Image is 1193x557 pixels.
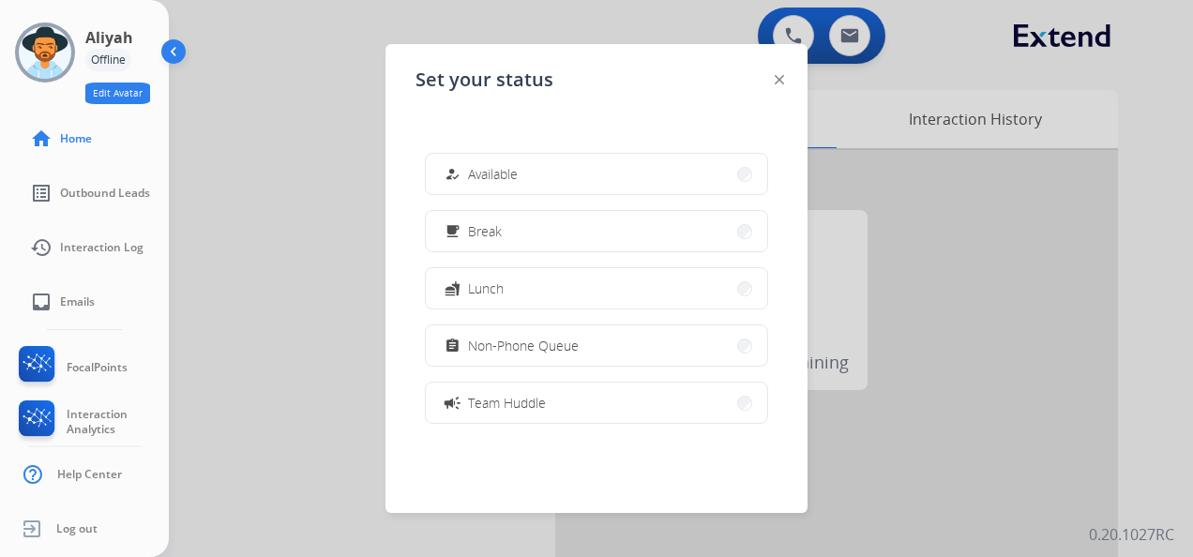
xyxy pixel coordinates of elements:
span: Help Center [57,467,122,482]
span: Set your status [415,67,553,93]
span: Emails [60,294,95,309]
span: FocalPoints [67,360,128,375]
button: Non-Phone Queue [426,325,767,366]
mat-icon: history [30,236,53,259]
span: Break [468,221,502,241]
span: Interaction Analytics [67,407,169,437]
span: Interaction Log [60,240,143,255]
span: Lunch [468,278,504,298]
span: Non-Phone Queue [468,336,579,355]
img: avatar [19,26,71,79]
span: Outbound Leads [60,186,150,201]
button: Edit Avatar [85,83,150,104]
div: Offline [85,49,131,71]
span: Home [60,131,92,146]
button: Lunch [426,268,767,309]
mat-icon: free_breakfast [445,223,461,239]
p: 0.20.1027RC [1089,523,1174,546]
mat-icon: campaign [443,393,461,412]
img: close-button [775,75,784,84]
button: Team Huddle [426,383,767,423]
a: FocalPoints [15,346,128,389]
span: Team Huddle [468,393,546,413]
mat-icon: inbox [30,291,53,313]
h3: Aliyah [85,26,133,49]
span: Available [468,164,518,184]
button: Available [426,154,767,194]
a: Interaction Analytics [15,400,169,444]
button: Break [426,211,767,251]
mat-icon: how_to_reg [445,166,461,182]
mat-icon: assignment [445,338,461,354]
span: Log out [56,521,98,536]
mat-icon: list_alt [30,182,53,204]
mat-icon: home [30,128,53,150]
mat-icon: fastfood [445,280,461,296]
